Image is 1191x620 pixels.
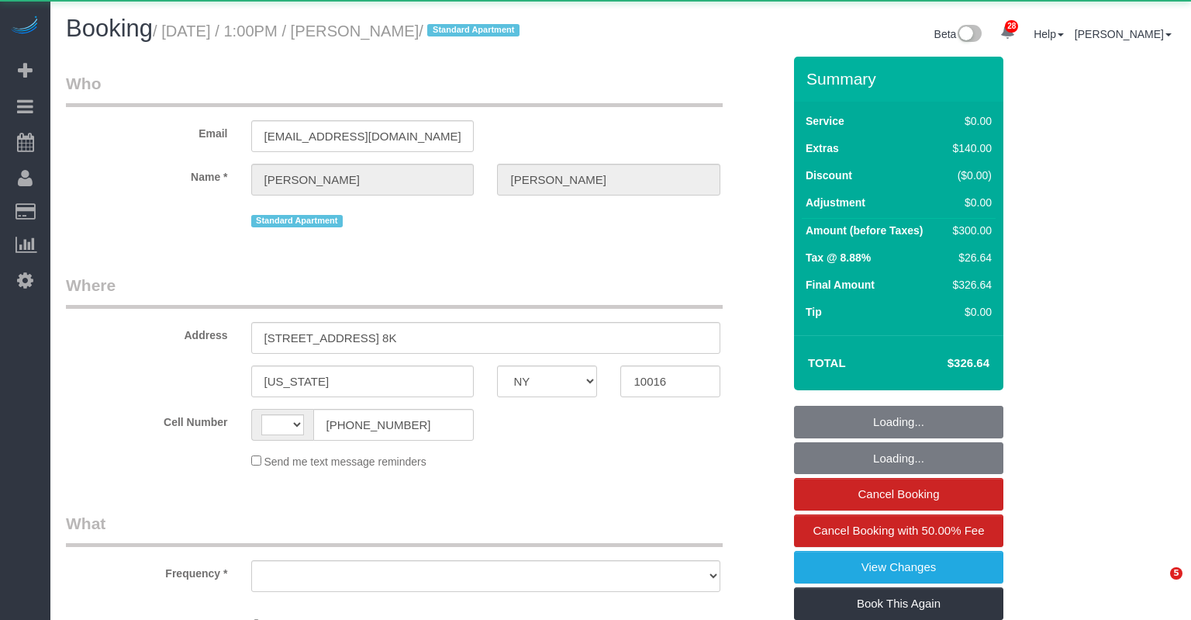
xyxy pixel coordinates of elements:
small: / [DATE] / 1:00PM / [PERSON_NAME] [153,23,524,40]
input: First Name [251,164,475,196]
input: Last Name [497,164,720,196]
span: Send me text message reminders [264,455,426,468]
legend: Who [66,72,723,107]
legend: Where [66,274,723,309]
div: $300.00 [947,223,992,238]
img: New interface [956,25,982,45]
span: Booking [66,15,153,42]
label: Amount (before Taxes) [806,223,923,238]
label: Discount [806,168,852,183]
a: Cancel Booking with 50.00% Fee [794,514,1003,547]
div: ($0.00) [947,168,992,183]
img: Automaid Logo [9,16,40,37]
input: Zip Code [620,365,720,397]
div: $0.00 [947,195,992,210]
div: $140.00 [947,140,992,156]
strong: Total [808,356,846,369]
h3: Summary [806,70,996,88]
input: Email [251,120,475,152]
span: / [419,23,524,40]
span: 5 [1170,567,1182,580]
a: [PERSON_NAME] [1075,28,1172,40]
div: $0.00 [947,113,992,129]
div: $26.64 [947,250,992,265]
label: Email [54,120,240,141]
h4: $326.64 [901,357,989,370]
iframe: Intercom live chat [1138,567,1175,604]
div: $0.00 [947,304,992,320]
label: Frequency * [54,560,240,581]
a: Beta [934,28,982,40]
input: City [251,365,475,397]
input: Cell Number [313,409,475,441]
span: Standard Apartment [427,24,520,36]
a: Help [1034,28,1064,40]
label: Service [806,113,844,129]
span: 28 [1005,20,1018,33]
a: View Changes [794,551,1003,584]
label: Adjustment [806,195,865,210]
legend: What [66,512,723,547]
label: Cell Number [54,409,240,430]
a: 28 [992,16,1023,50]
a: Book This Again [794,587,1003,620]
a: Cancel Booking [794,478,1003,511]
label: Name * [54,164,240,185]
label: Address [54,322,240,343]
label: Extras [806,140,839,156]
label: Tax @ 8.88% [806,250,871,265]
label: Tip [806,304,822,320]
div: $326.64 [947,277,992,293]
span: Standard Apartment [251,215,343,227]
span: Cancel Booking with 50.00% Fee [813,524,985,537]
label: Final Amount [806,277,875,293]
